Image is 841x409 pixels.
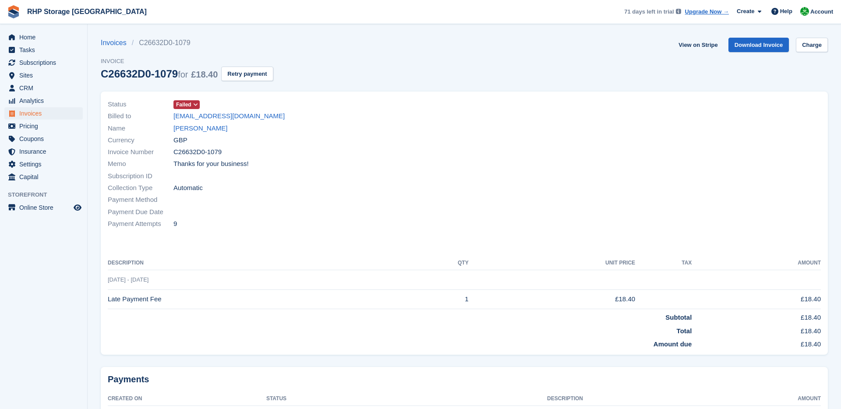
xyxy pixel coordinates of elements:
[173,147,222,157] span: C26632D0-1079
[173,111,285,121] a: [EMAIL_ADDRESS][DOMAIN_NAME]
[676,9,681,14] img: icon-info-grey-7440780725fd019a000dd9b08b2336e03edf1995a4989e88bcd33f0948082b44.svg
[4,171,83,183] a: menu
[101,38,273,48] nav: breadcrumbs
[743,392,821,406] th: Amount
[19,95,72,107] span: Analytics
[108,276,148,283] span: [DATE] - [DATE]
[4,95,83,107] a: menu
[101,68,218,80] div: C26632D0-1079
[108,219,173,229] span: Payment Attempts
[108,289,408,309] td: Late Payment Fee
[8,190,87,199] span: Storefront
[728,38,789,52] a: Download Invoice
[173,159,249,169] span: Thanks for your business!
[4,145,83,158] a: menu
[108,147,173,157] span: Invoice Number
[108,171,173,181] span: Subscription ID
[173,123,227,134] a: [PERSON_NAME]
[178,70,188,79] span: for
[191,70,218,79] span: £18.40
[4,31,83,43] a: menu
[692,309,821,323] td: £18.40
[4,44,83,56] a: menu
[108,135,173,145] span: Currency
[692,256,821,270] th: Amount
[108,99,173,109] span: Status
[692,323,821,336] td: £18.40
[19,56,72,69] span: Subscriptions
[108,256,408,270] th: Description
[4,69,83,81] a: menu
[469,256,635,270] th: Unit Price
[19,31,72,43] span: Home
[108,392,266,406] th: Created On
[108,159,173,169] span: Memo
[4,133,83,145] a: menu
[108,123,173,134] span: Name
[408,289,469,309] td: 1
[173,219,177,229] span: 9
[4,120,83,132] a: menu
[4,82,83,94] a: menu
[624,7,674,16] span: 71 days left in trial
[108,111,173,121] span: Billed to
[800,7,809,16] img: Rod
[675,38,721,52] a: View on Stripe
[108,374,821,385] h2: Payments
[19,107,72,120] span: Invoices
[810,7,833,16] span: Account
[108,207,173,217] span: Payment Due Date
[19,171,72,183] span: Capital
[737,7,754,16] span: Create
[72,202,83,213] a: Preview store
[635,256,692,270] th: Tax
[173,99,200,109] a: Failed
[19,158,72,170] span: Settings
[266,392,547,406] th: Status
[4,158,83,170] a: menu
[19,201,72,214] span: Online Store
[685,7,729,16] a: Upgrade Now →
[4,201,83,214] a: menu
[19,120,72,132] span: Pricing
[19,44,72,56] span: Tasks
[24,4,150,19] a: RHP Storage [GEOGRAPHIC_DATA]
[108,183,173,193] span: Collection Type
[101,57,273,66] span: Invoice
[654,340,692,348] strong: Amount due
[173,135,187,145] span: GBP
[547,392,743,406] th: Description
[4,56,83,69] a: menu
[173,183,203,193] span: Automatic
[19,69,72,81] span: Sites
[19,133,72,145] span: Coupons
[19,145,72,158] span: Insurance
[780,7,792,16] span: Help
[108,195,173,205] span: Payment Method
[4,107,83,120] a: menu
[677,327,692,335] strong: Total
[408,256,469,270] th: QTY
[176,101,191,109] span: Failed
[101,38,132,48] a: Invoices
[692,289,821,309] td: £18.40
[19,82,72,94] span: CRM
[7,5,20,18] img: stora-icon-8386f47178a22dfd0bd8f6a31ec36ba5ce8667c1dd55bd0f319d3a0aa187defe.svg
[796,38,828,52] a: Charge
[221,67,273,81] button: Retry payment
[692,336,821,349] td: £18.40
[665,314,692,321] strong: Subtotal
[469,289,635,309] td: £18.40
